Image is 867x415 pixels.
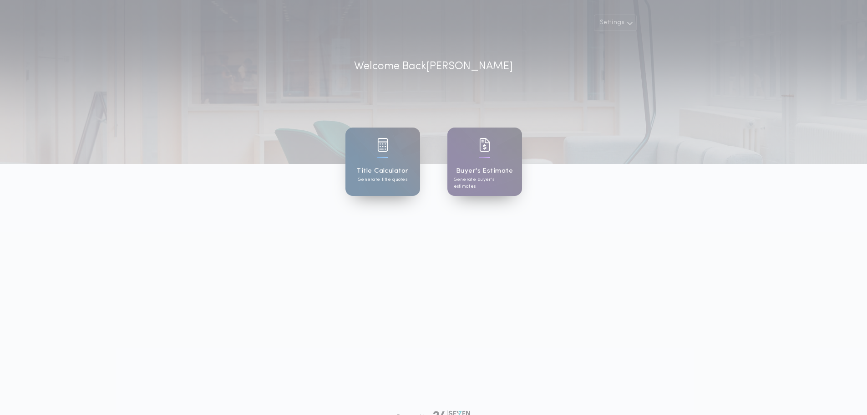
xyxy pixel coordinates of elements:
[447,128,522,196] a: card iconBuyer's EstimateGenerate buyer's estimates
[345,128,420,196] a: card iconTitle CalculatorGenerate title quotes
[456,166,513,176] h1: Buyer's Estimate
[354,58,513,75] p: Welcome Back [PERSON_NAME]
[594,15,637,31] button: Settings
[356,166,408,176] h1: Title Calculator
[377,138,388,152] img: card icon
[358,176,407,183] p: Generate title quotes
[454,176,516,190] p: Generate buyer's estimates
[479,138,490,152] img: card icon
